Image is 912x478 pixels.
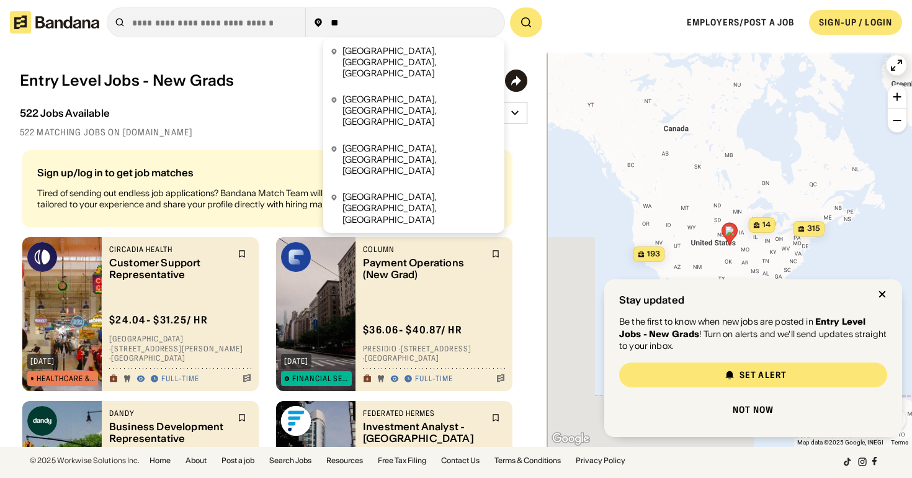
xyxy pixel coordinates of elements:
[109,335,251,364] div: [GEOGRAPHIC_DATA] · [STREET_ADDRESS][PERSON_NAME] · [GEOGRAPHIC_DATA]
[378,457,426,464] a: Free Tax Filing
[27,242,57,272] img: Circadia Health logo
[619,316,865,340] strong: Entry Level Jobs - New Grads
[281,242,311,272] img: column logo
[281,406,311,436] img: Federated Hermes logo
[30,358,55,365] div: [DATE]
[10,11,99,34] img: Bandana logotype
[733,405,774,414] div: Not now
[363,344,505,363] div: Presidio · [STREET_ADDRESS] · [GEOGRAPHIC_DATA]
[363,323,462,336] div: $ 36.06 - $40.87 / hr
[550,431,591,447] img: Google
[30,457,140,464] div: © 2025 Workwise Solutions Inc.
[441,457,480,464] a: Contact Us
[342,191,497,225] div: [GEOGRAPHIC_DATA], [GEOGRAPHIC_DATA], [GEOGRAPHIC_DATA]
[292,375,349,382] div: Financial Services
[576,457,625,464] a: Privacy Policy
[363,257,484,281] div: Payment Operations (New Grad)
[363,245,484,255] div: column
[20,72,235,90] div: Entry Level Jobs - New Grads
[647,249,660,259] span: 193
[494,457,561,464] a: Terms & Conditions
[150,457,171,464] a: Home
[269,457,311,464] a: Search Jobs
[109,421,230,444] div: Business Development Representative
[37,168,395,178] div: Sign up/log in to get job matches
[807,223,820,234] span: 315
[161,374,199,384] div: Full-time
[342,143,497,177] div: [GEOGRAPHIC_DATA], [GEOGRAPHIC_DATA], [GEOGRAPHIC_DATA]
[363,408,484,418] div: Federated Hermes
[891,439,908,446] a: Terms (opens in new tab)
[27,406,57,436] img: Dandy logo
[109,314,208,327] div: $ 24.04 - $31.25 / hr
[363,421,484,444] div: Investment Analyst - [GEOGRAPHIC_DATA]
[20,107,110,119] div: 522 Jobs Available
[619,294,684,306] div: Stay updated
[740,371,787,379] div: Set Alert
[819,17,892,28] div: SIGN-UP / LOGIN
[186,457,207,464] a: About
[20,127,527,138] div: 522 matching jobs on [DOMAIN_NAME]
[687,17,794,28] a: Employers/Post a job
[109,257,230,281] div: Customer Support Representative
[221,457,254,464] a: Post a job
[37,187,395,210] div: Tired of sending out endless job applications? Bandana Match Team will recommend jobs tailored to...
[550,431,591,447] a: Open this area in Google Maps (opens a new window)
[109,245,230,255] div: Circadia Health
[415,374,453,384] div: Full-time
[109,408,230,418] div: Dandy
[762,220,771,230] span: 14
[20,145,527,447] div: grid
[342,45,497,79] div: [GEOGRAPHIC_DATA], [GEOGRAPHIC_DATA], [GEOGRAPHIC_DATA]
[342,94,497,128] div: [GEOGRAPHIC_DATA], [GEOGRAPHIC_DATA], [GEOGRAPHIC_DATA]
[284,358,308,365] div: [DATE]
[326,457,363,464] a: Resources
[37,375,95,382] div: Healthcare & Mental Health
[797,439,883,446] span: Map data ©2025 Google, INEGI
[619,316,887,353] div: Be the first to know when new jobs are posted in ! Turn on alerts and we'll send updates straight...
